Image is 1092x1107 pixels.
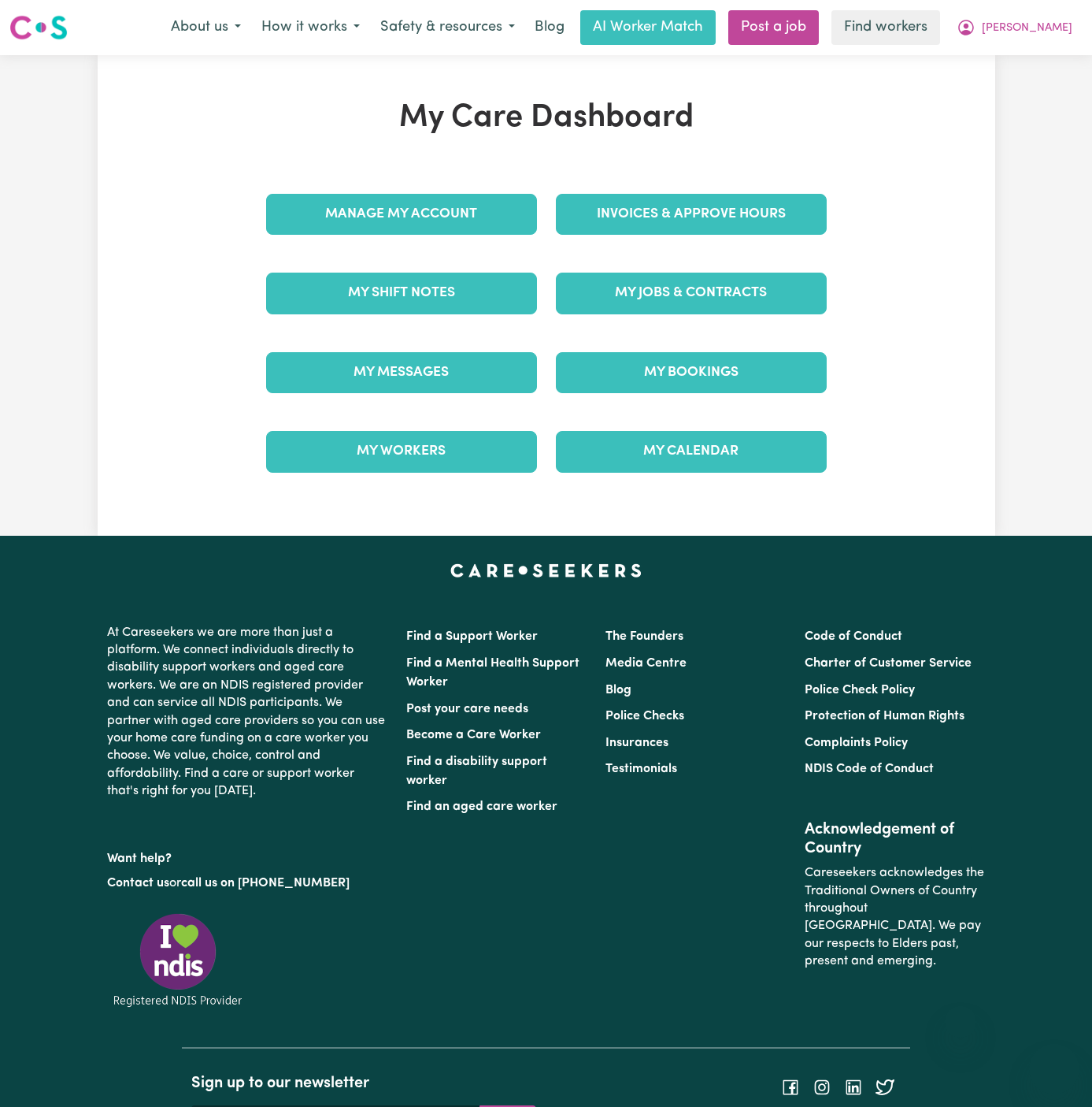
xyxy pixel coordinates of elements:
a: call us on [PHONE_NUMBER] [181,877,350,890]
a: Find workers [831,10,940,45]
button: My Account [946,11,1083,44]
iframe: Button to launch messaging window [1029,1044,1079,1094]
a: Blog [525,10,574,45]
a: The Founders [605,630,683,643]
span: [PERSON_NAME] [982,20,1072,37]
a: Follow Careseekers on Instagram [813,1081,831,1094]
p: or [107,868,387,898]
a: Follow Careseekers on Twitter [875,1081,894,1094]
a: Become a Care Worker [406,729,541,741]
a: Testimonials [605,763,677,775]
a: AI Worker Match [580,10,716,45]
a: Follow Careseekers on LinkedIn [844,1081,863,1094]
button: About us [161,11,251,44]
a: Invoices & Approve Hours [556,194,827,235]
img: Careseekers logo [9,13,68,42]
a: Blog [605,684,631,697]
a: Post your care needs [406,703,528,715]
a: Careseekers logo [9,9,68,46]
a: Charter of Customer Service [805,657,972,670]
a: Insurances [605,737,668,749]
a: My Messages [266,352,537,393]
a: Careseekers home page [450,564,642,577]
a: Find a disability support worker [406,756,547,787]
p: Careseekers acknowledges the Traditional Owners of Country throughout [GEOGRAPHIC_DATA]. We pay o... [805,858,985,976]
a: NDIS Code of Conduct [805,763,934,775]
a: My Jobs & Contracts [556,273,827,314]
h2: Acknowledgement of Country [805,820,985,858]
iframe: Close message [945,1006,976,1038]
h2: Sign up to our newsletter [191,1074,536,1093]
p: At Careseekers we are more than just a platform. We connect individuals directly to disability su... [107,618,387,807]
a: Contact us [107,877,169,890]
a: My Bookings [556,352,827,393]
a: Complaints Policy [805,737,908,749]
a: My Shift Notes [266,273,537,314]
h1: My Care Dashboard [257,99,836,137]
a: Police Checks [605,710,684,723]
button: Safety & resources [370,11,525,44]
a: My Workers [266,431,537,472]
a: Protection of Human Rights [805,710,964,723]
p: Want help? [107,844,387,867]
button: How it works [251,11,370,44]
a: Manage My Account [266,194,537,235]
img: Registered NDIS provider [107,911,249,1009]
a: My Calendar [556,431,827,472]
a: Media Centre [605,657,687,670]
a: Post a job [728,10,819,45]
a: Find a Support Worker [406,630,538,643]
a: Police Check Policy [805,684,915,697]
a: Find an aged care worker [406,801,557,813]
a: Follow Careseekers on Facebook [781,1081,800,1094]
a: Code of Conduct [805,630,902,643]
a: Find a Mental Health Support Worker [406,657,579,689]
